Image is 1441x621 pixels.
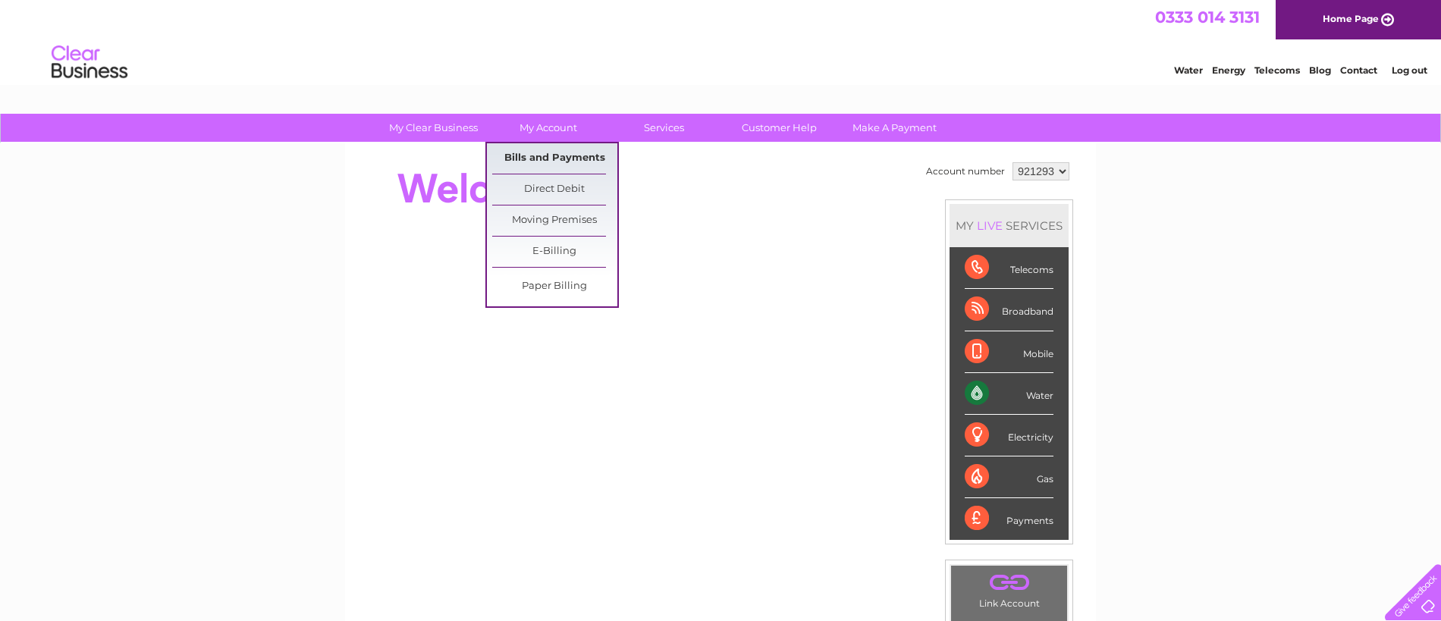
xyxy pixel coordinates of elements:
a: Energy [1212,64,1245,76]
img: logo.png [51,39,128,86]
a: Contact [1340,64,1377,76]
div: Telecoms [965,247,1053,289]
a: . [955,569,1063,596]
a: 0333 014 3131 [1155,8,1260,27]
div: Gas [965,456,1053,498]
a: Moving Premises [492,205,617,236]
div: LIVE [974,218,1006,233]
a: E-Billing [492,237,617,267]
a: Blog [1309,64,1331,76]
div: Payments [965,498,1053,539]
div: Mobile [965,331,1053,373]
a: My Clear Business [371,114,496,142]
a: Bills and Payments [492,143,617,174]
td: Link Account [950,565,1068,613]
div: Electricity [965,415,1053,456]
a: Telecoms [1254,64,1300,76]
a: Water [1174,64,1203,76]
div: Broadband [965,289,1053,331]
a: Customer Help [717,114,842,142]
a: Log out [1392,64,1427,76]
a: My Account [486,114,611,142]
div: MY SERVICES [950,204,1069,247]
div: Clear Business is a trading name of Verastar Limited (registered in [GEOGRAPHIC_DATA] No. 3667643... [363,8,1080,74]
a: Make A Payment [832,114,957,142]
a: Direct Debit [492,174,617,205]
div: Water [965,373,1053,415]
td: Account number [922,158,1009,184]
a: Services [601,114,727,142]
a: Paper Billing [492,271,617,302]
